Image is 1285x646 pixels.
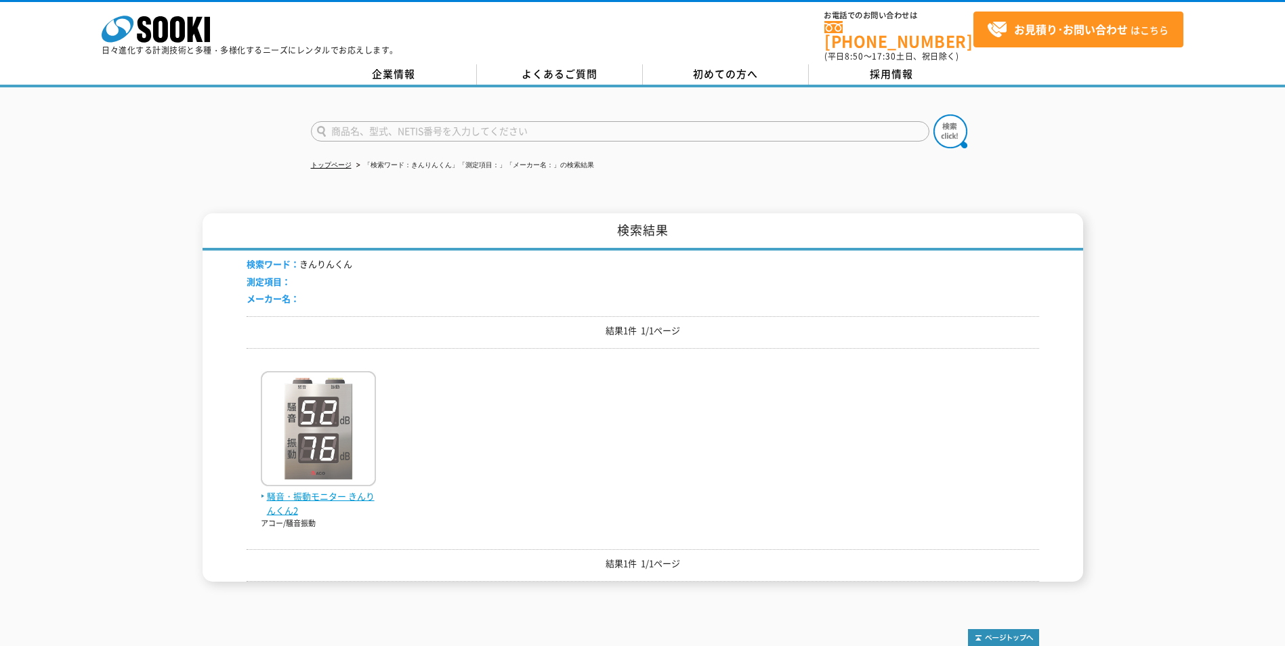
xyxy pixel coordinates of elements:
span: 測定項目： [247,275,291,288]
span: はこちら [987,20,1168,40]
span: 検索ワード： [247,257,299,270]
p: アコー/騒音振動 [261,518,376,530]
a: 企業情報 [311,64,477,85]
span: メーカー名： [247,292,299,305]
img: きんりんくん2 [261,371,376,490]
h1: 検索結果 [203,213,1083,251]
a: トップページ [311,161,352,169]
span: 騒音・振動モニター きんりんくん2 [261,490,376,518]
a: 採用情報 [809,64,975,85]
a: 騒音・振動モニター きんりんくん2 [261,475,376,517]
span: 17:30 [872,50,896,62]
input: 商品名、型式、NETIS番号を入力してください [311,121,929,142]
a: 初めての方へ [643,64,809,85]
strong: お見積り･お問い合わせ [1014,21,1128,37]
span: (平日 ～ 土日、祝日除く) [824,50,959,62]
img: btn_search.png [933,114,967,148]
p: 結果1件 1/1ページ [247,324,1039,338]
a: [PHONE_NUMBER] [824,21,973,49]
p: 日々進化する計測技術と多種・多様化するニーズにレンタルでお応えします。 [102,46,398,54]
p: 結果1件 1/1ページ [247,557,1039,571]
span: 8:50 [845,50,864,62]
span: お電話でのお問い合わせは [824,12,973,20]
li: きんりんくん [247,257,352,272]
span: 初めての方へ [693,66,758,81]
a: よくあるご質問 [477,64,643,85]
li: 「検索ワード：きんりんくん」「測定項目：」「メーカー名：」の検索結果 [354,158,594,173]
a: お見積り･お問い合わせはこちら [973,12,1183,47]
